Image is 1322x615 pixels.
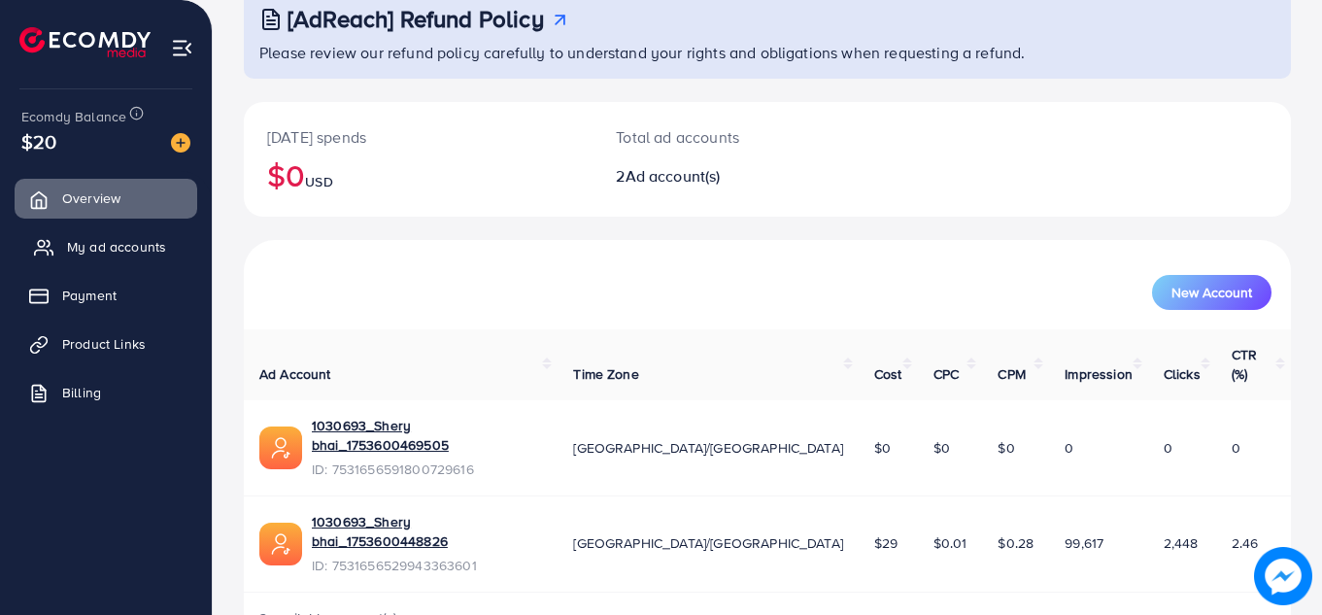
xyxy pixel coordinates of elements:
[15,227,197,266] a: My ad accounts
[67,237,166,256] span: My ad accounts
[21,107,126,126] span: Ecomdy Balance
[267,125,569,149] p: [DATE] spends
[62,286,117,305] span: Payment
[1065,364,1133,384] span: Impression
[267,156,569,193] h2: $0
[1152,275,1271,310] button: New Account
[62,383,101,402] span: Billing
[312,460,542,479] span: ID: 7531656591800729616
[573,364,638,384] span: Time Zone
[1164,364,1201,384] span: Clicks
[21,127,56,155] span: $20
[1232,533,1259,553] span: 2.46
[1164,533,1199,553] span: 2,448
[62,188,120,208] span: Overview
[171,37,193,59] img: menu
[933,438,950,458] span: $0
[15,276,197,315] a: Payment
[1254,547,1312,605] img: image
[616,167,831,186] h2: 2
[305,172,332,191] span: USD
[874,533,898,553] span: $29
[616,125,831,149] p: Total ad accounts
[15,373,197,412] a: Billing
[259,41,1279,64] p: Please review our refund policy carefully to understand your rights and obligations when requesti...
[259,523,302,565] img: ic-ads-acc.e4c84228.svg
[998,438,1014,458] span: $0
[874,364,902,384] span: Cost
[1232,438,1240,458] span: 0
[573,533,843,553] span: [GEOGRAPHIC_DATA]/[GEOGRAPHIC_DATA]
[1171,286,1252,299] span: New Account
[15,325,197,363] a: Product Links
[626,165,721,187] span: Ad account(s)
[171,133,190,153] img: image
[259,427,302,469] img: ic-ads-acc.e4c84228.svg
[1065,438,1073,458] span: 0
[288,5,544,33] h3: [AdReach] Refund Policy
[15,179,197,218] a: Overview
[259,364,331,384] span: Ad Account
[1164,438,1172,458] span: 0
[998,533,1034,553] span: $0.28
[312,556,542,575] span: ID: 7531656529943363601
[573,438,843,458] span: [GEOGRAPHIC_DATA]/[GEOGRAPHIC_DATA]
[1232,345,1257,384] span: CTR (%)
[933,364,959,384] span: CPC
[998,364,1025,384] span: CPM
[1065,533,1103,553] span: 99,617
[62,334,146,354] span: Product Links
[933,533,967,553] span: $0.01
[312,416,542,456] a: 1030693_Shery bhai_1753600469505
[312,512,542,552] a: 1030693_Shery bhai_1753600448826
[19,27,151,57] img: logo
[874,438,891,458] span: $0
